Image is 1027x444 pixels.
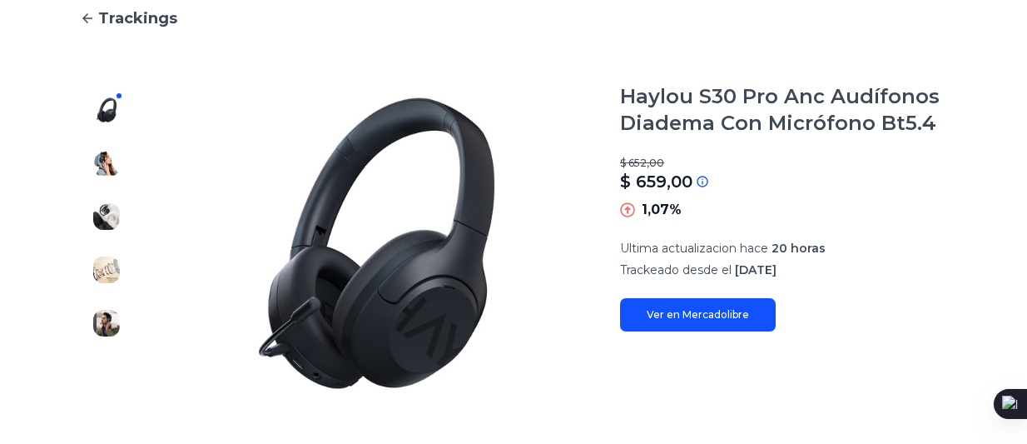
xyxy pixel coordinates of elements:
span: Ultima actualizacion hace [620,241,768,256]
span: 20 horas [771,241,826,256]
img: Haylou S30 Pro Anc Audífonos Diadema Con Micrófono Bt5.4 [166,83,587,403]
span: Trackings [98,7,177,30]
a: Ver en Mercadolibre [620,298,776,332]
span: Trackeado desde el [620,262,732,277]
img: Haylou S30 Pro Anc Audífonos Diadema Con Micrófono Bt5.4 [93,363,120,390]
img: Haylou S30 Pro Anc Audífonos Diadema Con Micrófono Bt5.4 [93,203,120,230]
img: Haylou S30 Pro Anc Audífonos Diadema Con Micrófono Bt5.4 [93,150,120,177]
p: $ 659,00 [620,170,692,193]
p: 1,07% [642,200,682,220]
p: $ 652,00 [620,157,947,170]
span: [DATE] [735,262,776,277]
h1: Haylou S30 Pro Anc Audífonos Diadema Con Micrófono Bt5.4 [620,83,947,137]
img: Haylou S30 Pro Anc Audífonos Diadema Con Micrófono Bt5.4 [93,257,120,283]
a: Trackings [80,7,947,30]
img: Haylou S30 Pro Anc Audífonos Diadema Con Micrófono Bt5.4 [93,310,120,337]
img: Haylou S30 Pro Anc Audífonos Diadema Con Micrófono Bt5.4 [93,97,120,123]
